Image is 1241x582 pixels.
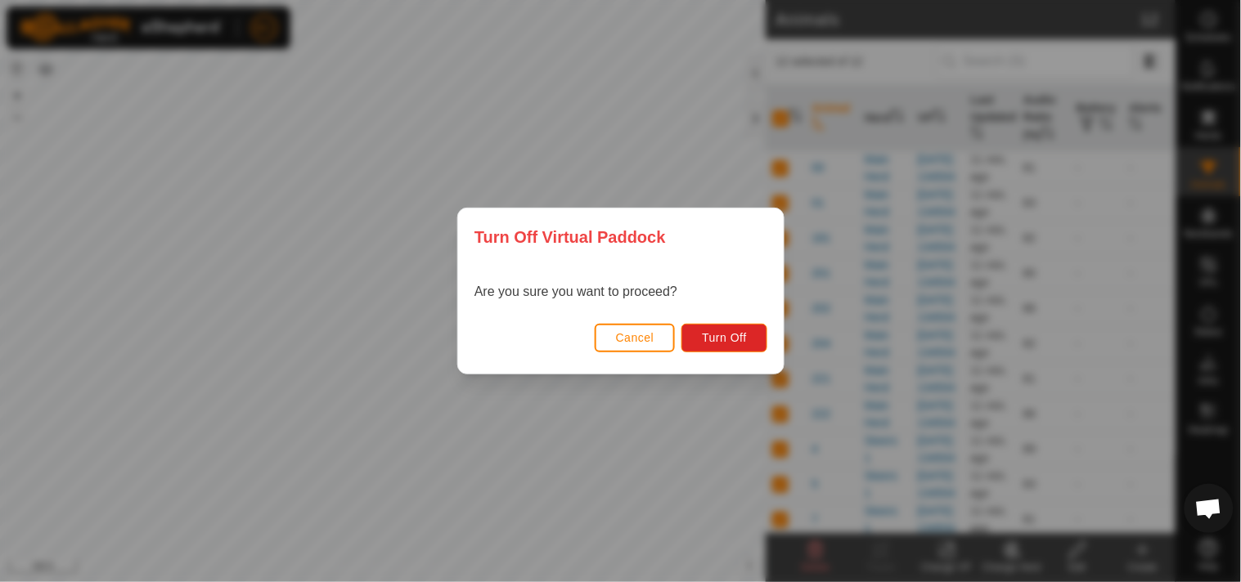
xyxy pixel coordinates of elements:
[1185,484,1234,533] a: Open chat
[474,225,666,249] span: Turn Off Virtual Paddock
[702,331,747,344] span: Turn Off
[615,331,654,344] span: Cancel
[681,324,767,352] button: Turn Off
[474,282,677,302] p: Are you sure you want to proceed?
[594,324,675,352] button: Cancel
